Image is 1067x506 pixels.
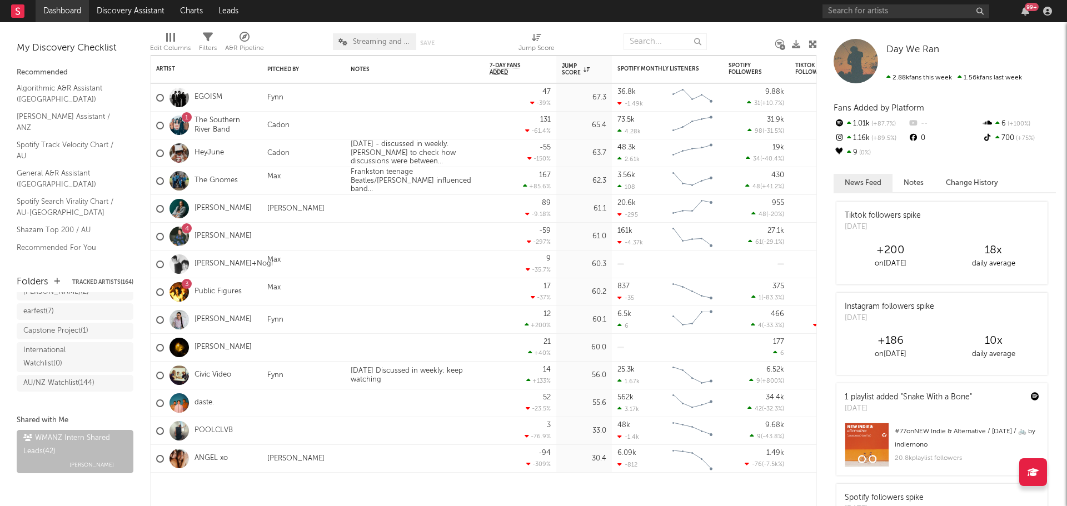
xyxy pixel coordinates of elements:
div: Spotify Followers [729,62,767,76]
span: -29.1 % [764,239,782,246]
div: Cadon [262,121,295,130]
div: 18 x [942,244,1045,257]
span: 42 [755,406,762,412]
span: 2.88k fans this week [886,74,952,81]
span: +87.7 % [870,121,896,127]
span: -32.3 % [764,406,782,412]
div: +186 [839,334,942,348]
div: daily average [942,257,1045,270]
a: Algorithmic A&R Assistant ([GEOGRAPHIC_DATA]) [17,82,122,105]
div: Max [262,255,286,273]
svg: Chart title [667,112,717,139]
div: # 77 on NEW Indie & Alternative / [DATE] / 🚲 by indiemono [895,425,1039,452]
div: 62.3 [562,174,606,188]
div: Spotify followers spike [845,492,924,504]
div: [PERSON_NAME] [262,204,330,213]
div: 20.8k playlist followers [895,452,1039,465]
div: Edit Columns [150,28,191,60]
div: International Watchlist ( 0 ) [23,344,102,370]
a: POOLCLVB [195,426,233,435]
div: 30.4 [562,452,606,465]
div: 73.5k [617,116,635,123]
div: on [DATE] [839,257,942,270]
div: 3 [547,422,551,429]
div: 60.2 [562,285,606,299]
div: ( ) [749,377,784,384]
span: +89.5 % [870,136,896,142]
div: 17 [544,283,551,290]
span: -31.5 % [764,128,782,134]
div: -- [908,117,981,131]
div: ( ) [750,433,784,440]
div: 6.5k [617,310,631,318]
div: 430 [771,172,784,179]
a: Civic Video [195,370,231,380]
svg: Chart title [667,139,717,167]
div: 36.8k [617,88,636,96]
a: [PERSON_NAME]+Nogi [195,259,273,269]
div: 3.17k [617,405,639,413]
span: +100 % [1006,121,1030,127]
div: ( ) [747,99,784,107]
div: -37 % [531,294,551,301]
div: A&R Pipeline [225,42,264,55]
input: Search for artists [822,4,989,18]
span: -76 [752,462,762,468]
div: 48.3k [617,144,636,151]
button: Notes [893,174,935,192]
div: 48k [617,422,630,429]
div: -76.9 % [525,433,551,440]
span: 7-Day Fans Added [490,62,534,76]
div: +85.6 % [523,183,551,190]
span: 98 [755,128,762,134]
span: -83.3 % [763,295,782,301]
div: 0 [908,131,981,146]
div: 131 [540,116,551,123]
a: Shazam Top 200 / AU [17,224,122,236]
div: -150 % [527,155,551,162]
a: General A&R Assistant ([GEOGRAPHIC_DATA]) [17,167,122,190]
div: -9.18 % [525,211,551,218]
div: 67.3 [562,91,606,104]
div: [DATE] [845,222,921,233]
button: 99+ [1021,7,1029,16]
a: daste. [195,398,214,408]
div: Folders [17,275,48,289]
a: The Southern River Band [195,116,256,135]
a: earfest(7) [17,303,133,320]
div: 9 [546,255,551,262]
div: 9.88k [765,88,784,96]
div: [DATE] [845,403,972,414]
div: -1.4k [617,433,639,440]
div: 9 [834,146,908,160]
a: #77onNEW Indie & Alternative / [DATE] / 🚲 by indiemono20.8kplaylist followers [836,423,1048,475]
div: 99 + [1025,3,1039,11]
div: Jump Score [518,42,555,55]
div: 167 [539,172,551,179]
span: 1 [759,295,761,301]
div: +40 % [528,349,551,357]
svg: Chart title [667,362,717,389]
button: Tracked Artists(164) [72,279,133,285]
div: TikTok Followers [795,62,834,76]
div: [DATE] - discussed in weekly. [PERSON_NAME] to check how discussions were between [PERSON_NAME]'s... [345,140,484,166]
a: [PERSON_NAME] Assistant / ANZ [17,111,122,133]
span: -20 % [768,212,782,218]
div: Recommended [17,66,133,79]
div: 0 [795,362,851,389]
div: ( ) [751,294,784,301]
div: earfest ( 7 ) [23,305,54,318]
div: [PERSON_NAME] [262,454,330,463]
span: 1.56k fans last week [886,74,1022,81]
div: 1.67k [617,378,640,385]
div: Fynn [262,93,289,102]
div: ( ) [747,127,784,134]
a: International Watchlist(0) [17,342,133,372]
div: Jump Score [518,28,555,60]
span: 31 [754,101,760,107]
div: 6 [617,322,629,329]
span: +41.2 % [762,184,782,190]
div: 1 playlist added [845,392,972,403]
div: 89 [542,199,551,207]
span: 6 [780,350,784,357]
